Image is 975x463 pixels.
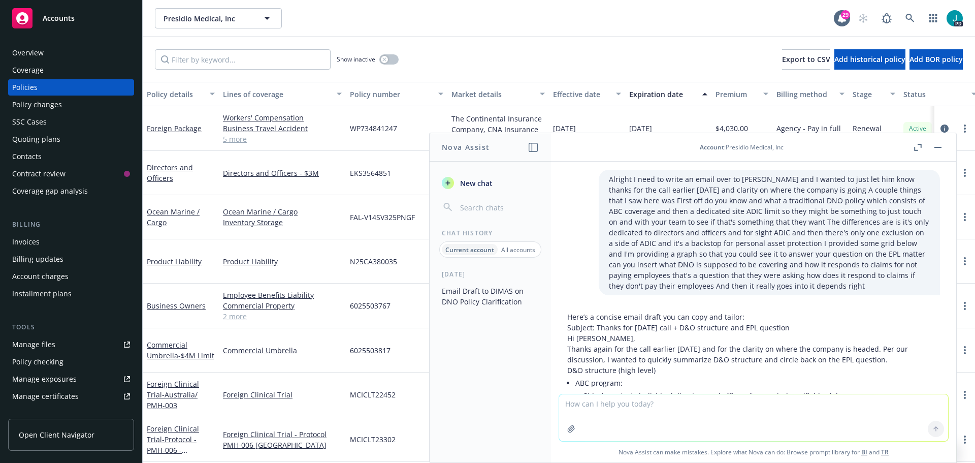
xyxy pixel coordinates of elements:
[223,89,331,100] div: Lines of coverage
[567,344,940,365] p: Thanks again for the call earlier [DATE] and for the clarity on where the company is headed. Per ...
[609,174,930,291] p: Alright I need to write an email over to [PERSON_NAME] and I wanted to just let him know thanks f...
[959,255,971,267] a: more
[8,114,134,130] a: SSC Cases
[223,134,342,144] a: 5 more
[147,379,199,410] a: Foreign Clinical Trial
[8,251,134,267] a: Billing updates
[553,123,576,134] span: [DATE]
[700,143,784,151] div: : Presidio Medical, Inc
[350,300,391,311] span: 6025503767
[567,365,940,376] p: D&O structure (high level)
[12,336,55,353] div: Manage files
[8,183,134,199] a: Coverage gap analysis
[223,168,342,178] a: Directors and Officers - $3M
[8,45,134,61] a: Overview
[567,333,940,344] p: Hi [PERSON_NAME],
[147,124,202,133] a: Foreign Package
[8,97,134,113] a: Policy changes
[337,55,375,64] span: Show inactive
[776,123,841,134] span: Agency - Pay in full
[223,300,342,311] a: Commercial Property
[938,122,951,135] a: circleInformation
[155,49,331,70] input: Filter by keyword...
[923,8,944,28] a: Switch app
[549,82,625,106] button: Effective date
[959,389,971,401] a: more
[716,89,757,100] div: Premium
[12,354,63,370] div: Policy checking
[350,389,396,400] span: MCICLT22452
[782,49,830,70] button: Export to CSV
[438,174,543,192] button: New chat
[903,89,965,100] div: Status
[223,429,342,450] a: Foreign Clinical Trial - Protocol PMH-006 [GEOGRAPHIC_DATA]
[567,322,940,333] p: Subject: Thanks for [DATE] call + D&O structure and EPL question
[716,123,748,134] span: $4,030.00
[350,168,391,178] span: EKS3564851
[12,79,38,96] div: Policies
[445,245,494,254] p: Current account
[834,54,905,64] span: Add historical policy
[223,112,342,123] a: Workers' Compensation
[8,268,134,285] a: Account charges
[12,406,60,422] div: Manage BORs
[907,124,928,133] span: Active
[861,448,867,456] a: BI
[8,131,134,147] a: Quoting plans
[442,142,490,152] h1: Nova Assist
[8,79,134,96] a: Policies
[350,89,432,100] div: Policy number
[458,178,493,189] span: New chat
[43,14,75,22] span: Accounts
[12,286,72,302] div: Installment plans
[223,217,342,228] a: Inventory Storage
[853,89,884,100] div: Stage
[147,207,200,227] a: Ocean Marine / Cargo
[223,290,342,300] a: Employee Benefits Liability
[583,388,940,403] li: Side A: protects individual directors and officers for non‑indemnifiable claims.
[711,82,772,106] button: Premium
[8,4,134,33] a: Accounts
[8,336,134,353] a: Manage files
[625,82,711,106] button: Expiration date
[19,429,94,440] span: Open Client Navigator
[12,183,88,199] div: Coverage gap analysis
[12,234,40,250] div: Invoices
[876,8,897,28] a: Report a Bug
[841,10,850,19] div: 29
[8,322,134,332] div: Tools
[438,283,543,310] button: Email Draft to DIMAS on DNO Policy Clarification
[447,82,549,106] button: Market details
[147,301,206,311] a: Business Owners
[8,371,134,387] a: Manage exposures
[947,10,963,26] img: photo
[12,114,47,130] div: SSC Cases
[430,270,551,279] div: [DATE]
[553,89,610,100] div: Effective date
[959,344,971,356] a: more
[451,89,534,100] div: Market details
[223,389,342,400] a: Foreign Clinical Trial
[12,45,44,61] div: Overview
[12,268,69,285] div: Account charges
[8,220,134,230] div: Billing
[12,388,79,405] div: Manage certificates
[350,434,396,445] span: MCICLT23302
[223,345,342,356] a: Commercial Umbrella
[8,354,134,370] a: Policy checking
[350,212,415,223] span: FAL-V14SV325PNGF
[909,49,963,70] button: Add BOR policy
[223,311,342,322] a: 2 more
[147,163,193,183] a: Directors and Officers
[772,82,849,106] button: Billing method
[223,206,342,217] a: Ocean Marine / Cargo
[12,148,42,165] div: Contacts
[555,442,952,462] span: Nova Assist can make mistakes. Explore what Nova can do: Browse prompt library for and
[143,82,219,106] button: Policy details
[155,8,282,28] button: Presidio Medical, Inc
[147,390,198,410] span: - Australia/ PMH-003
[12,62,44,78] div: Coverage
[147,89,204,100] div: Policy details
[567,312,940,322] p: Here’s a concise email draft you can copy and tailor:
[8,406,134,422] a: Manage BORs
